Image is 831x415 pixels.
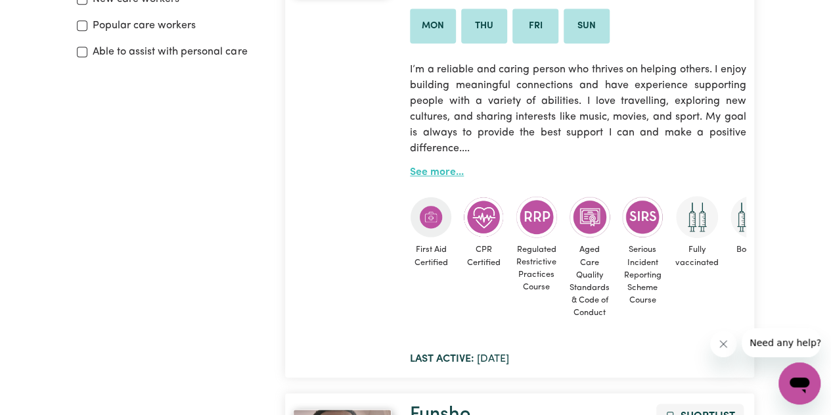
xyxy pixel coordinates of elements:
[710,331,736,357] iframe: Close message
[778,362,820,404] iframe: Button to launch messaging window
[410,167,464,178] a: See more...
[621,238,663,312] span: Serious Incident Reporting Scheme Course
[516,196,558,237] img: CS Academy: Regulated Restrictive Practices course completed
[621,196,663,238] img: CS Academy: Serious Incident Reporting Scheme course completed
[569,196,611,238] img: CS Academy: Aged Care Quality Standards & Code of Conduct course completed
[676,196,718,238] img: Care and support worker has received 2 doses of COVID-19 vaccine
[410,354,474,364] b: Last active:
[93,18,196,34] label: Popular care workers
[462,196,505,238] img: Care and support worker has completed CPR Certification
[410,9,456,44] li: Available on Mon
[674,238,720,274] span: Fully vaccinated
[730,196,773,238] img: Care and support worker has received booster dose of COVID-19 vaccination
[515,238,558,299] span: Regulated Restrictive Practices Course
[461,9,507,44] li: Available on Thu
[410,196,452,238] img: Care and support worker has completed First Aid Certification
[462,238,505,274] span: CPR Certified
[512,9,558,44] li: Available on Fri
[568,238,611,324] span: Aged Care Quality Standards & Code of Conduct
[564,9,610,44] li: Available on Sun
[410,238,452,274] span: First Aid Certified
[730,238,773,261] span: Boosted
[8,9,79,20] span: Need any help?
[93,44,247,60] label: Able to assist with personal care
[410,354,509,364] span: [DATE]
[410,54,746,164] p: I’m a reliable and caring person who thrives on helping others. I enjoy building meaningful conne...
[742,328,820,357] iframe: Message from company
